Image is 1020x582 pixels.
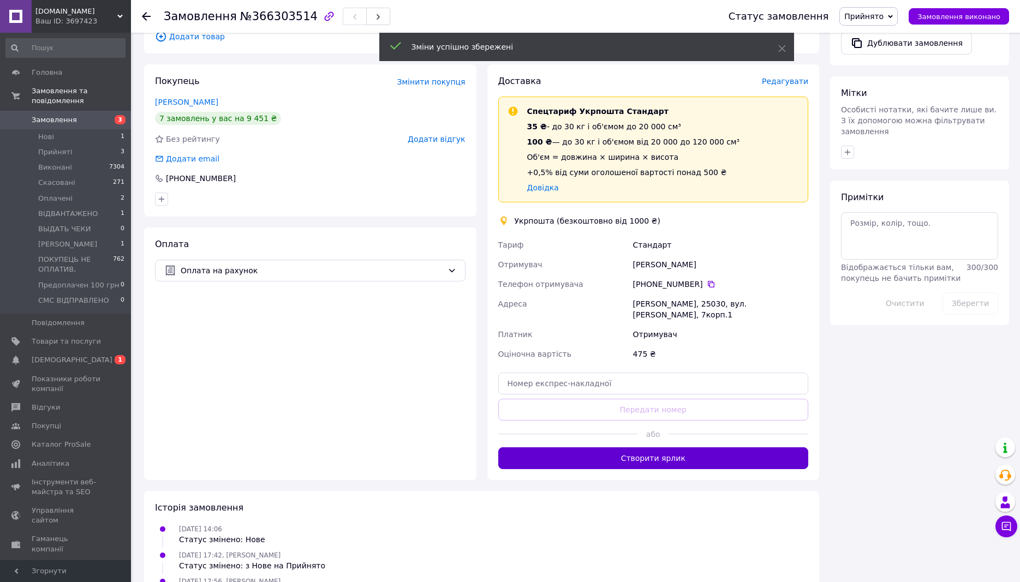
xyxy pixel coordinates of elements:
div: Об'єм = довжина × ширина × висота [527,152,740,163]
span: Тариф [498,241,524,249]
span: або [637,429,669,440]
input: Пошук [5,38,126,58]
span: 762 [113,255,124,274]
div: Зміни успішно збережені [411,41,751,52]
span: Показники роботи компанії [32,374,101,394]
span: Телефон отримувача [498,280,583,289]
button: Чат з покупцем [995,515,1017,537]
div: [PHONE_NUMBER] [633,279,808,290]
span: Замовлення [164,10,237,23]
div: — до 30 кг і об'ємом від 20 000 до 120 000 см³ [527,136,740,147]
span: Гаманець компанії [32,534,101,554]
span: 0 [121,296,124,305]
span: Примітки [841,192,884,202]
button: Замовлення виконано [909,8,1009,25]
span: bioaqua.dp.ua [35,7,117,16]
span: Відображається тільки вам, покупець не бачить примітки [841,263,961,283]
div: +0,5% від суми оголошеної вартості понад 500 ₴ [527,167,740,178]
div: Додати email [154,153,220,164]
span: Скасовані [38,178,75,188]
button: Створити ярлик [498,447,809,469]
span: 35 ₴ [527,122,547,131]
span: Редагувати [762,77,808,86]
span: ВЫДАТЬ ЧЕКИ [38,224,91,234]
span: Спецтариф Укрпошта Стандарт [527,107,669,116]
span: Замовлення [32,115,77,125]
span: [DATE] 14:06 [179,525,222,533]
span: 7304 [109,163,124,172]
span: Отримувач [498,260,542,269]
span: Каталог ProSale [32,440,91,449]
span: Покупці [32,421,61,431]
span: 100 ₴ [527,137,552,146]
span: Товари та послуги [32,337,101,346]
span: Головна [32,68,62,77]
span: ВІДВАНТАЖЕНО [38,209,98,219]
div: Статус змінено: з Нове на Прийнято [179,560,325,571]
span: №366303514 [240,10,318,23]
span: Адреса [498,299,527,308]
span: Оплата на рахунок [181,265,443,277]
span: Історія замовлення [155,502,243,513]
span: 1 [121,239,124,249]
div: Статус змінено: Нове [179,534,265,545]
span: СМС ВІДПРАВЛЕНО [38,296,109,305]
div: [PERSON_NAME], 25030, вул. [PERSON_NAME], 7корп.1 [631,294,810,325]
span: 3 [115,115,126,124]
span: [PERSON_NAME] [38,239,97,249]
span: Управління сайтом [32,506,101,525]
span: Замовлення та повідомлення [32,86,131,106]
span: Змінити покупця [397,77,466,86]
span: Оціночна вартість [498,350,571,358]
span: Повідомлення [32,318,85,328]
input: Номер експрес-накладної [498,373,809,394]
span: 1 [121,209,124,219]
span: 3 [121,147,124,157]
span: [DATE] 17:42, [PERSON_NAME] [179,551,281,559]
span: Мітки [841,88,867,98]
button: Дублювати замовлення [841,32,972,55]
span: 1 [115,355,126,364]
div: Статус замовлення [729,11,829,22]
div: Додати email [165,153,220,164]
span: Покупець [155,76,200,86]
div: Ваш ID: 3697423 [35,16,131,26]
span: Оплачені [38,194,73,203]
span: Відгуки [32,403,60,412]
span: Прийнято [844,12,884,21]
div: 475 ₴ [631,344,810,364]
div: Повернутися назад [142,11,151,22]
div: 7 замовлень у вас на 9 451 ₴ [155,112,281,125]
div: [PHONE_NUMBER] [165,173,237,184]
span: Виконані [38,163,72,172]
span: 0 [121,224,124,234]
span: Додати відгук [408,135,465,143]
span: 300 / 300 [967,263,998,272]
span: ПОКУПЕЦЬ НЕ ОПЛАТИВ, [38,255,113,274]
a: Довідка [527,183,559,192]
span: Прийняті [38,147,72,157]
span: Нові [38,132,54,142]
span: Без рейтингу [166,135,220,143]
span: Предоплачен 100 грн [38,280,120,290]
span: 1 [121,132,124,142]
div: [PERSON_NAME] [631,255,810,274]
span: Додати товар [155,31,808,43]
span: 0 [121,280,124,290]
span: Особисті нотатки, які бачите лише ви. З їх допомогою можна фільтрувати замовлення [841,105,997,136]
div: Отримувач [631,325,810,344]
span: Аналітика [32,459,69,469]
a: [PERSON_NAME] [155,98,218,106]
span: 271 [113,178,124,188]
span: [DEMOGRAPHIC_DATA] [32,355,112,365]
span: Платник [498,330,533,339]
span: Замовлення виконано [917,13,1000,21]
div: Стандарт [631,235,810,255]
div: - до 30 кг і об'ємом до 20 000 см³ [527,121,740,132]
span: Інструменти веб-майстра та SEO [32,477,101,497]
span: Оплата [155,239,189,249]
div: Укрпошта (безкоштовно від 1000 ₴) [512,215,663,226]
span: 2 [121,194,124,203]
span: Доставка [498,76,541,86]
